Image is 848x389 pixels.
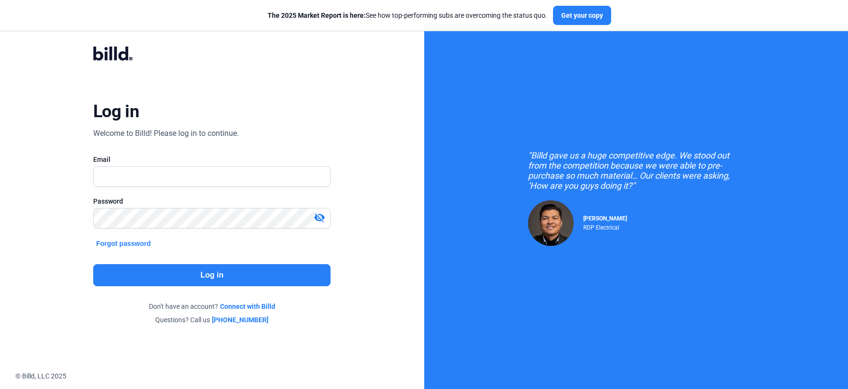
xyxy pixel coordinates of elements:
mat-icon: visibility_off [314,212,325,223]
div: Questions? Call us [93,315,331,325]
span: [PERSON_NAME] [583,215,627,222]
button: Forgot password [93,238,154,249]
div: Don't have an account? [93,302,331,311]
div: Password [93,196,331,206]
div: See how top-performing subs are overcoming the status quo. [268,11,547,20]
div: RDP Electrical [583,222,627,231]
div: "Billd gave us a huge competitive edge. We stood out from the competition because we were able to... [528,150,744,191]
div: Log in [93,101,139,122]
button: Log in [93,264,331,286]
button: Get your copy [553,6,611,25]
a: [PHONE_NUMBER] [212,315,269,325]
div: Email [93,155,331,164]
span: The 2025 Market Report is here: [268,12,366,19]
div: Welcome to Billd! Please log in to continue. [93,128,239,139]
a: Connect with Billd [220,302,275,311]
img: Raul Pacheco [528,200,574,246]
